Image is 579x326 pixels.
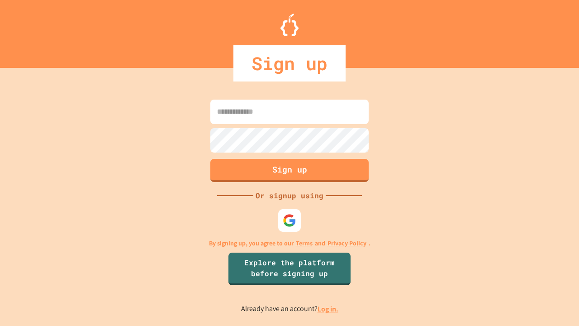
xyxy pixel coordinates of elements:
[228,253,351,285] a: Explore the platform before signing up
[318,304,338,314] a: Log in.
[280,14,299,36] img: Logo.svg
[327,239,366,248] a: Privacy Policy
[210,159,369,182] button: Sign up
[209,239,370,248] p: By signing up, you agree to our and .
[233,45,346,81] div: Sign up
[241,303,338,315] p: Already have an account?
[283,214,296,227] img: google-icon.svg
[296,239,313,248] a: Terms
[253,190,326,201] div: Or signup using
